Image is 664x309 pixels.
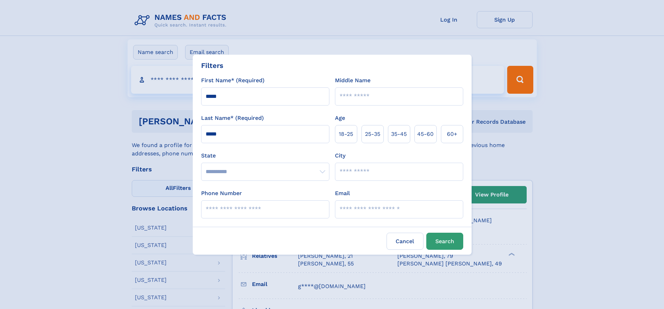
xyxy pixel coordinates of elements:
span: 18‑25 [339,130,353,138]
span: 60+ [447,130,457,138]
label: Cancel [387,233,423,250]
label: State [201,152,329,160]
label: Phone Number [201,189,242,198]
label: First Name* (Required) [201,76,265,85]
label: Middle Name [335,76,371,85]
span: 45‑60 [417,130,434,138]
div: Filters [201,60,223,71]
span: 25‑35 [365,130,380,138]
button: Search [426,233,463,250]
span: 35‑45 [391,130,407,138]
label: Age [335,114,345,122]
label: Last Name* (Required) [201,114,264,122]
label: Email [335,189,350,198]
label: City [335,152,345,160]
